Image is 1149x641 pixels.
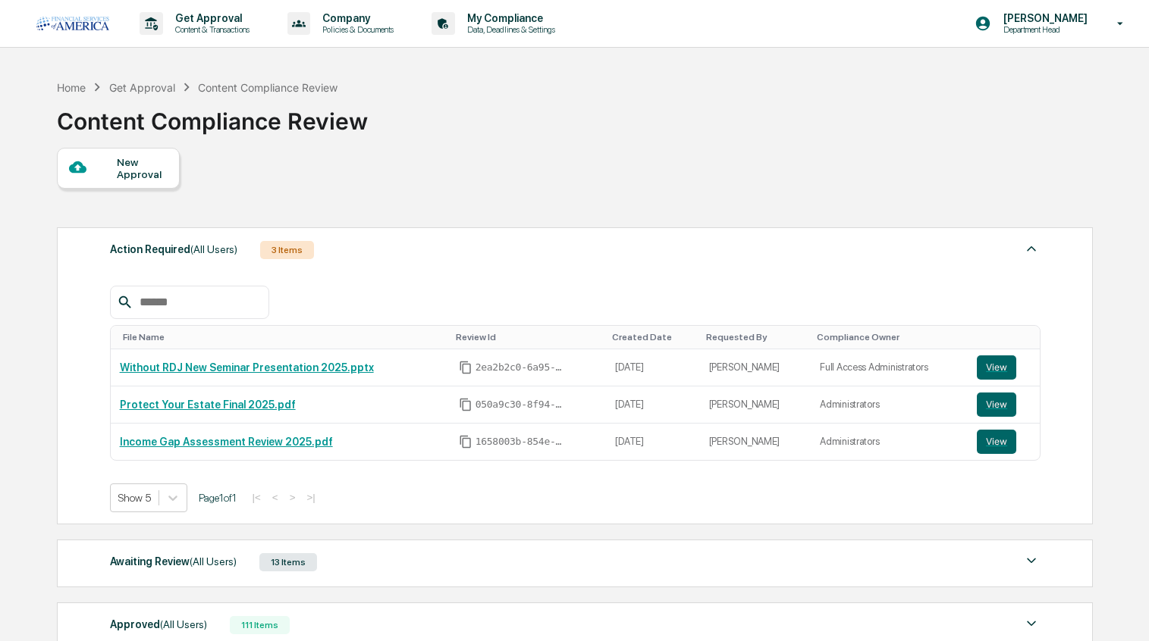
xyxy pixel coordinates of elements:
[160,618,207,630] span: (All Users)
[110,239,237,259] div: Action Required
[57,81,86,94] div: Home
[120,436,333,448] a: Income Gap Assessment Review 2025.pdf
[190,243,237,255] span: (All Users)
[109,81,175,94] div: Get Approval
[459,435,472,449] span: Copy Id
[700,349,811,386] td: [PERSON_NAME]
[117,156,168,180] div: New Approval
[285,491,300,504] button: >
[110,614,207,634] div: Approved
[977,430,1016,454] button: View
[700,386,811,424] td: [PERSON_NAME]
[811,386,968,424] td: Administrators
[977,392,1031,417] a: View
[455,12,563,24] p: My Compliance
[268,491,283,504] button: <
[120,399,296,411] a: Protect Your Estate Final 2025.pdf
[459,398,472,411] span: Copy Id
[700,424,811,460] td: [PERSON_NAME]
[248,491,265,504] button: |<
[120,361,374,374] a: Without RDJ New Seminar Presentation 2025.pptx
[123,332,444,342] div: Toggle SortBy
[977,430,1031,454] a: View
[455,24,563,35] p: Data, Deadlines & Settings
[476,399,567,411] span: 050a9c30-8f94-4387-8457-251ed3a90162
[456,332,601,342] div: Toggle SortBy
[260,241,314,259] div: 3 Items
[811,424,968,460] td: Administrators
[199,492,237,504] span: Page 1 of 1
[811,349,968,386] td: Full Access Administrators
[459,361,472,374] span: Copy Id
[606,386,699,424] td: [DATE]
[977,355,1016,380] button: View
[606,424,699,460] td: [DATE]
[259,553,317,571] div: 13 Items
[706,332,805,342] div: Toggle SortBy
[476,436,567,448] span: 1658003b-854e-4da5-b02e-8f8e6f3c4937
[1022,614,1041,633] img: caret
[977,392,1016,417] button: View
[36,17,109,30] img: logo
[991,12,1095,24] p: [PERSON_NAME]
[163,12,257,24] p: Get Approval
[1022,239,1041,258] img: caret
[57,95,368,135] div: Content Compliance Review
[991,24,1095,35] p: Department Head
[606,349,699,386] td: [DATE]
[302,491,319,504] button: >|
[198,81,337,94] div: Content Compliance Review
[310,24,401,35] p: Policies & Documents
[817,332,962,342] div: Toggle SortBy
[1022,552,1041,570] img: caret
[977,355,1031,380] a: View
[163,24,257,35] p: Content & Transactions
[190,555,237,568] span: (All Users)
[612,332,693,342] div: Toggle SortBy
[110,552,237,571] div: Awaiting Review
[476,361,567,374] span: 2ea2b2c0-6a95-475c-87cc-7fdde2d3a076
[980,332,1034,342] div: Toggle SortBy
[310,12,401,24] p: Company
[230,616,290,634] div: 111 Items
